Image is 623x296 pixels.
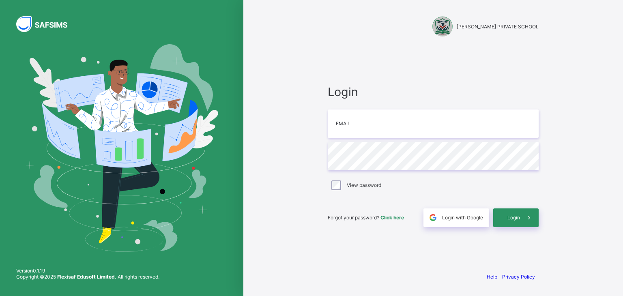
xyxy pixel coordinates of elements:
img: SAFSIMS Logo [16,16,77,32]
a: Click here [380,214,404,221]
span: [PERSON_NAME] PRIVATE SCHOOL [457,24,539,30]
a: Privacy Policy [502,274,535,280]
span: Copyright © 2025 All rights reserved. [16,274,159,280]
a: Help [487,274,497,280]
span: Version 0.1.19 [16,268,159,274]
span: Login with Google [442,214,483,221]
strong: Flexisaf Edusoft Limited. [57,274,116,280]
span: Login [507,214,520,221]
span: Login [328,85,539,99]
img: Hero Image [25,44,218,252]
label: View password [347,182,381,188]
span: Forgot your password? [328,214,404,221]
img: google.396cfc9801f0270233282035f929180a.svg [428,213,438,222]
